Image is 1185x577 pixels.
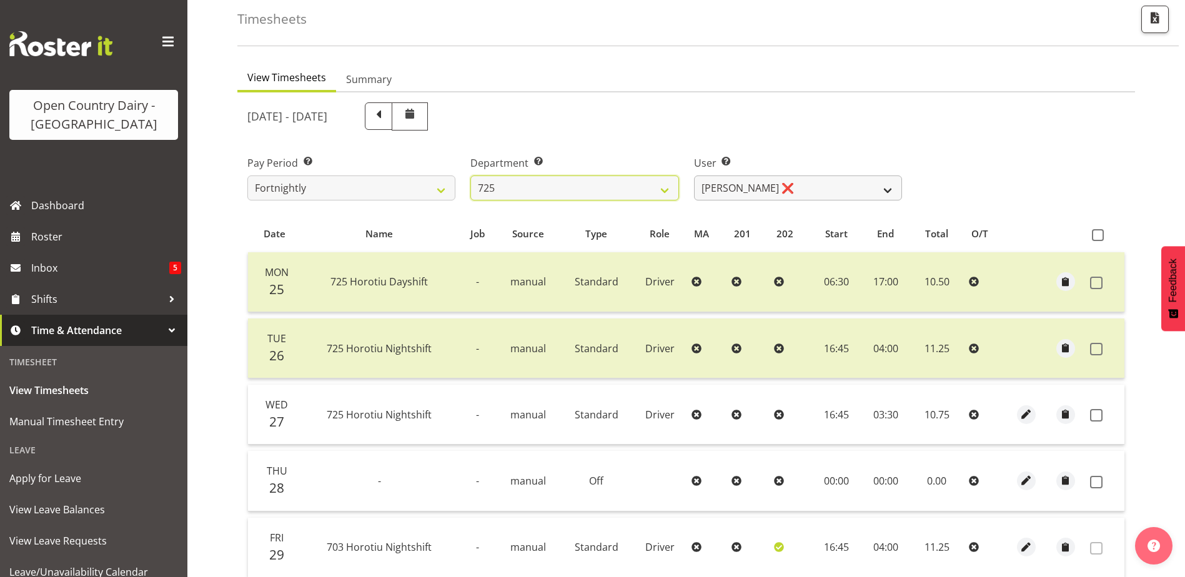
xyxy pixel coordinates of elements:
span: Driver [645,540,675,554]
div: Name [308,227,450,241]
span: 26 [269,347,284,364]
span: Driver [645,408,675,422]
span: 703 Horotiu Nightshift [327,540,432,554]
span: 725 Horotiu Dayshift [330,275,428,288]
span: 725 Horotiu Nightshift [327,342,432,355]
label: Pay Period [247,155,455,170]
a: Apply for Leave [3,463,184,494]
span: manual [510,408,546,422]
label: Department [470,155,678,170]
div: Open Country Dairy - [GEOGRAPHIC_DATA] [22,96,166,134]
button: Feedback - Show survey [1161,246,1185,331]
label: User [694,155,902,170]
span: Inbox [31,259,169,277]
span: Summary [346,72,392,87]
td: 10.50 [910,252,964,312]
span: - [476,474,479,488]
span: View Leave Requests [9,531,178,550]
span: 725 Horotiu Nightshift [327,408,432,422]
div: Start [819,227,855,241]
td: Off [560,451,633,511]
img: help-xxl-2.png [1148,540,1160,552]
span: Time & Attendance [31,321,162,340]
h4: Timesheets [237,12,307,26]
button: Export CSV [1141,6,1169,33]
span: Driver [645,275,675,288]
td: 00:00 [861,451,909,511]
span: manual [510,342,546,355]
h5: [DATE] - [DATE] [247,109,327,123]
td: Standard [560,318,633,378]
span: - [476,540,479,554]
td: 00:00 [811,451,861,511]
span: Mon [265,265,289,279]
a: View Leave Balances [3,494,184,525]
div: 202 [776,227,805,241]
span: Driver [645,342,675,355]
span: View Timesheets [9,381,178,400]
a: Manual Timesheet Entry [3,406,184,437]
td: 16:45 [811,385,861,445]
span: 25 [269,280,284,298]
span: - [378,474,381,488]
td: Standard [560,252,633,312]
span: 27 [269,413,284,430]
span: Dashboard [31,196,181,215]
td: 06:30 [811,252,861,312]
span: - [476,342,479,355]
span: 29 [269,546,284,563]
span: View Leave Balances [9,500,178,519]
div: Role [640,227,680,241]
span: - [476,408,479,422]
td: 11.25 [910,318,964,378]
div: Total [916,227,957,241]
span: Shifts [31,290,162,308]
span: - [476,275,479,288]
div: 201 [734,227,762,241]
span: manual [510,474,546,488]
div: MA [694,227,720,241]
span: View Timesheets [247,70,326,85]
span: 28 [269,479,284,496]
div: End [869,227,903,241]
div: Source [504,227,553,241]
td: Standard [560,385,633,445]
div: Timesheet [3,349,184,375]
div: Date [255,227,294,241]
img: Rosterit website logo [9,31,112,56]
td: 10.75 [910,385,964,445]
a: View Leave Requests [3,525,184,556]
span: Roster [31,227,181,246]
a: View Timesheets [3,375,184,406]
span: Wed [265,398,288,412]
span: Apply for Leave [9,469,178,488]
span: Tue [267,332,286,345]
div: Job [465,227,490,241]
td: 16:45 [811,318,861,378]
span: manual [510,275,546,288]
div: O/T [971,227,999,241]
div: Leave [3,437,184,463]
td: 0.00 [910,451,964,511]
td: 03:30 [861,385,909,445]
span: Manual Timesheet Entry [9,412,178,431]
span: Fri [270,531,284,545]
span: Thu [267,464,287,478]
span: 5 [169,262,181,274]
span: manual [510,540,546,554]
td: 04:00 [861,318,909,378]
div: Type [567,227,626,241]
td: 17:00 [861,252,909,312]
span: Feedback [1168,259,1179,302]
